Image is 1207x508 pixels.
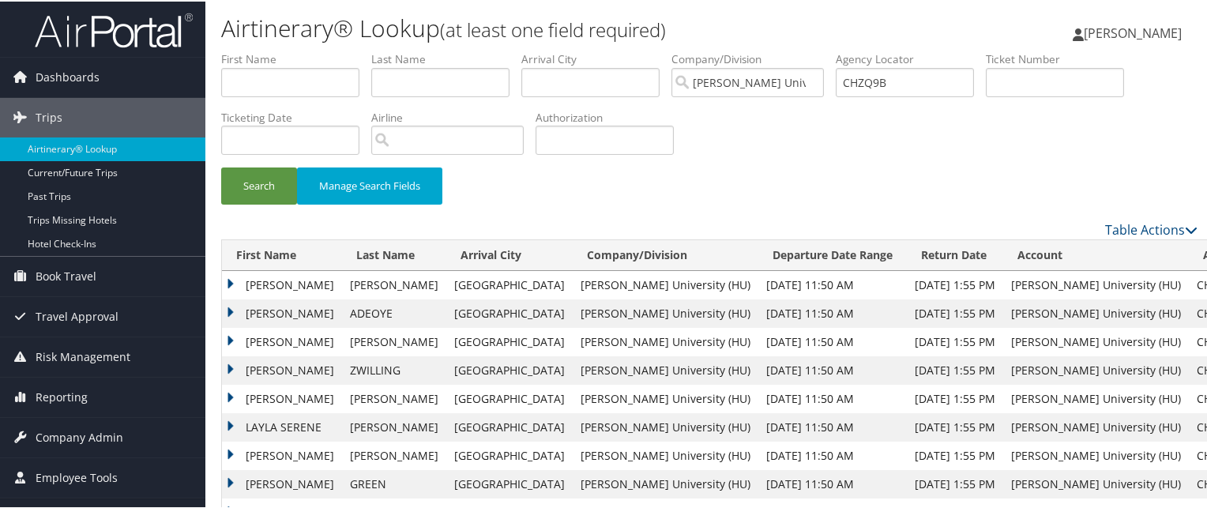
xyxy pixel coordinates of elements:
th: Departure Date Range: activate to sort column ascending [758,239,907,269]
label: Ticket Number [986,50,1136,66]
button: Search [221,166,297,203]
td: [PERSON_NAME] University (HU) [573,468,758,497]
h1: Airtinerary® Lookup [221,10,872,43]
label: Company/Division [671,50,836,66]
button: Manage Search Fields [297,166,442,203]
td: [PERSON_NAME] University (HU) [573,355,758,383]
small: (at least one field required) [440,15,666,41]
td: ZWILLING [342,355,446,383]
td: [DATE] 1:55 PM [907,298,1003,326]
span: Travel Approval [36,295,118,335]
td: [PERSON_NAME] University (HU) [1003,298,1189,326]
span: Reporting [36,376,88,416]
th: First Name: activate to sort column ascending [222,239,342,269]
img: airportal-logo.png [35,10,193,47]
label: Airline [371,108,536,124]
td: [DATE] 11:50 AM [758,298,907,326]
span: Trips [36,96,62,136]
td: [DATE] 11:50 AM [758,383,907,412]
td: [DATE] 11:50 AM [758,412,907,440]
td: [PERSON_NAME] [222,383,342,412]
td: [GEOGRAPHIC_DATA] [446,383,573,412]
td: [PERSON_NAME] University (HU) [573,298,758,326]
span: Book Travel [36,255,96,295]
td: [PERSON_NAME] [342,440,446,468]
td: [PERSON_NAME] University (HU) [1003,326,1189,355]
label: Arrival City [521,50,671,66]
span: [PERSON_NAME] [1084,23,1182,40]
td: [PERSON_NAME] [342,383,446,412]
td: [DATE] 1:55 PM [907,383,1003,412]
td: ADEOYE [342,298,446,326]
label: Authorization [536,108,686,124]
td: [PERSON_NAME] University (HU) [1003,468,1189,497]
td: [GEOGRAPHIC_DATA] [446,440,573,468]
span: Employee Tools [36,457,118,496]
label: Last Name [371,50,521,66]
td: [DATE] 11:50 AM [758,468,907,497]
td: [PERSON_NAME] University (HU) [1003,383,1189,412]
td: [DATE] 1:55 PM [907,355,1003,383]
td: [DATE] 11:50 AM [758,440,907,468]
td: [DATE] 1:55 PM [907,412,1003,440]
td: [GEOGRAPHIC_DATA] [446,326,573,355]
td: [PERSON_NAME] University (HU) [573,383,758,412]
span: Company Admin [36,416,123,456]
td: [GEOGRAPHIC_DATA] [446,468,573,497]
td: [GEOGRAPHIC_DATA] [446,269,573,298]
td: [PERSON_NAME] [222,440,342,468]
label: Ticketing Date [221,108,371,124]
td: [PERSON_NAME] University (HU) [1003,412,1189,440]
td: [PERSON_NAME] University (HU) [1003,355,1189,383]
label: First Name [221,50,371,66]
td: [PERSON_NAME] University (HU) [1003,440,1189,468]
td: [PERSON_NAME] University (HU) [573,440,758,468]
td: [PERSON_NAME] [222,298,342,326]
td: [DATE] 1:55 PM [907,468,1003,497]
td: GREEN [342,468,446,497]
td: [PERSON_NAME] [342,412,446,440]
td: [GEOGRAPHIC_DATA] [446,412,573,440]
td: [PERSON_NAME] [342,326,446,355]
td: [PERSON_NAME] University (HU) [1003,269,1189,298]
td: [PERSON_NAME] [222,269,342,298]
td: [GEOGRAPHIC_DATA] [446,355,573,383]
label: Agency Locator [836,50,986,66]
td: [PERSON_NAME] [222,468,342,497]
td: [DATE] 11:50 AM [758,269,907,298]
td: [PERSON_NAME] [222,326,342,355]
td: [PERSON_NAME] University (HU) [573,326,758,355]
td: [PERSON_NAME] [222,355,342,383]
td: [PERSON_NAME] [342,269,446,298]
span: Dashboards [36,56,100,96]
a: Table Actions [1105,220,1198,237]
td: [DATE] 1:55 PM [907,440,1003,468]
td: [GEOGRAPHIC_DATA] [446,298,573,326]
th: Return Date: activate to sort column ascending [907,239,1003,269]
a: [PERSON_NAME] [1073,8,1198,55]
td: LAYLA SERENE [222,412,342,440]
td: [DATE] 1:55 PM [907,269,1003,298]
td: [PERSON_NAME] University (HU) [573,269,758,298]
th: Account: activate to sort column ascending [1003,239,1189,269]
span: Risk Management [36,336,130,375]
td: [DATE] 11:50 AM [758,326,907,355]
th: Arrival City: activate to sort column ascending [446,239,573,269]
th: Last Name: activate to sort column ascending [342,239,446,269]
td: [DATE] 11:50 AM [758,355,907,383]
td: [PERSON_NAME] University (HU) [573,412,758,440]
th: Company/Division [573,239,758,269]
td: [DATE] 1:55 PM [907,326,1003,355]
